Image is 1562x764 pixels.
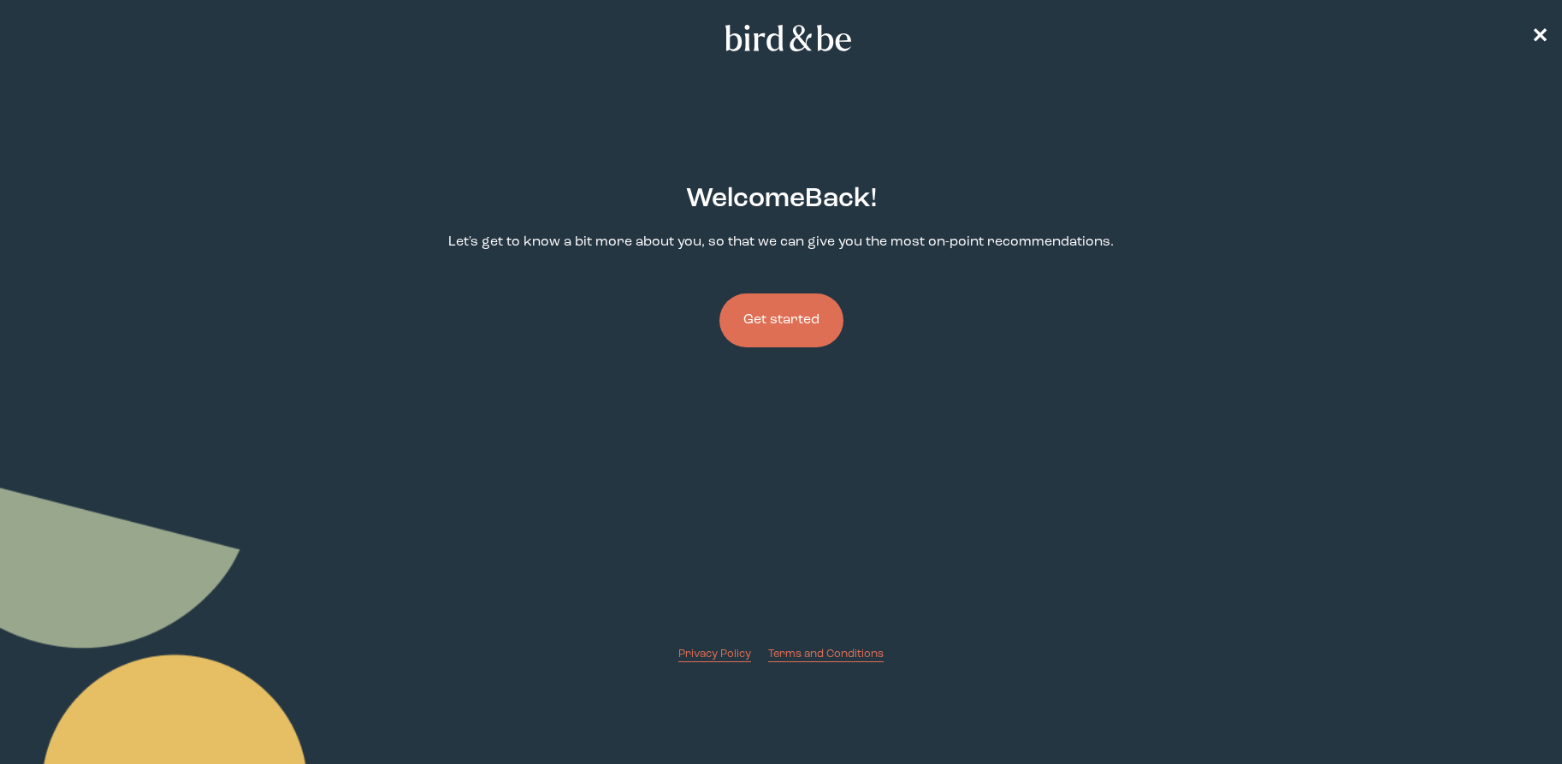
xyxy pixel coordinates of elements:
p: Let's get to know a bit more about you, so that we can give you the most on-point recommendations. [448,233,1114,252]
a: Terms and Conditions [768,646,884,662]
span: ✕ [1531,27,1548,48]
iframe: Gorgias live chat messenger [1476,684,1545,747]
a: Privacy Policy [678,646,751,662]
a: ✕ [1531,23,1548,53]
button: Get started [719,293,843,347]
span: Terms and Conditions [768,649,884,660]
a: Get started [719,266,843,375]
h2: Welcome Back ! [686,180,877,219]
span: Privacy Policy [678,649,751,660]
